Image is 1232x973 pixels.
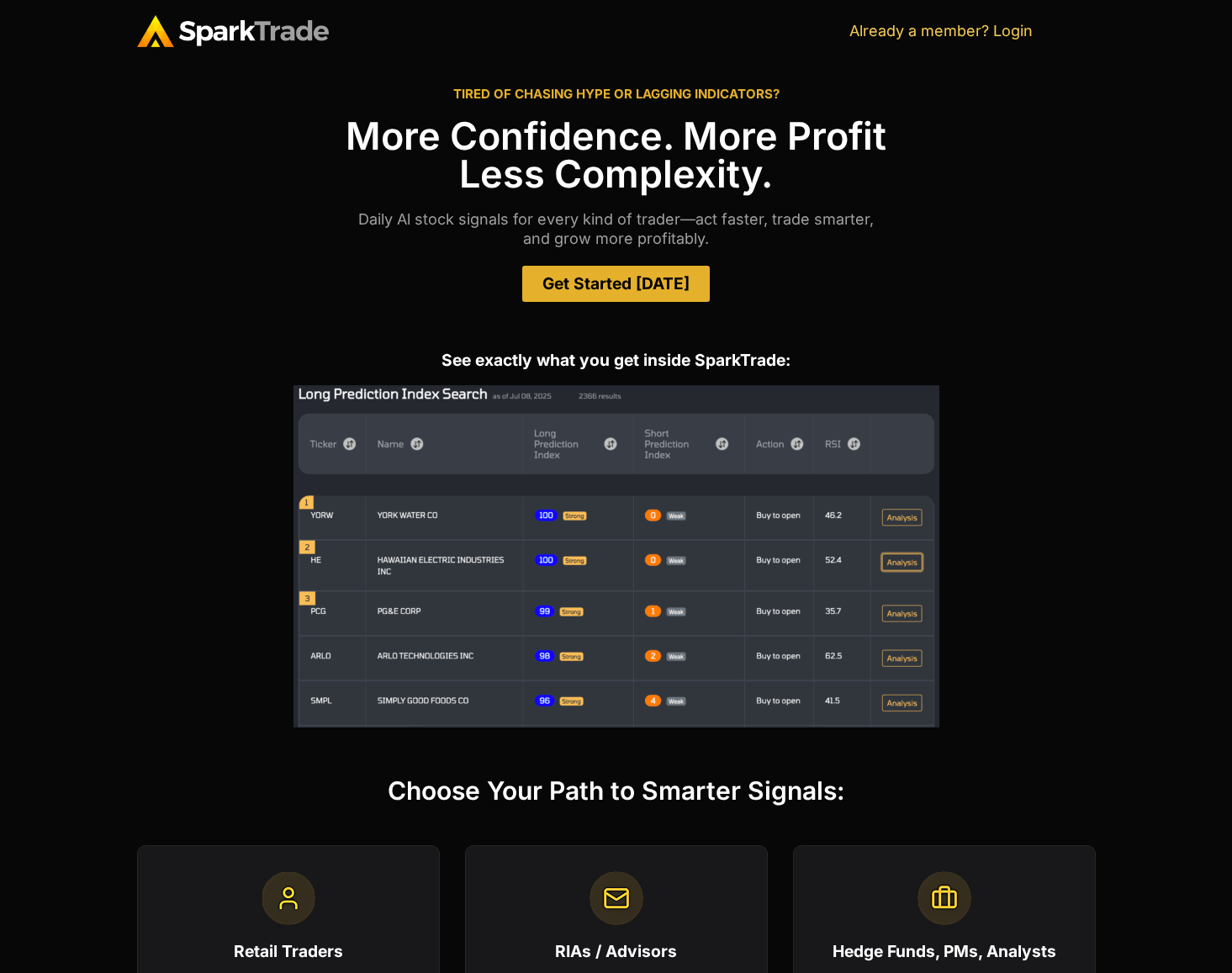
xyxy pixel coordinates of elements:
[555,941,677,961] span: RIAs / Advisors
[137,87,1096,100] h2: TIRED OF CHASING HYPE OR LAGGING INDICATORS?
[849,22,1033,40] a: Already a member? Login
[542,276,690,292] span: Get Started [DATE]
[833,941,1056,961] span: Hedge Funds, PMs, Analysts
[137,117,1096,193] h1: More Confidence. More Profit Less Complexity.
[234,941,343,961] span: Retail Traders
[522,266,710,302] a: Get Started [DATE]
[137,778,1096,803] h3: Choose Your Path to Smarter Signals:
[137,352,1096,368] h2: See exactly what you get inside SparkTrade:
[137,209,1096,249] p: Daily Al stock signals for every kind of trader—act faster, trade smarter, and grow more profitably.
